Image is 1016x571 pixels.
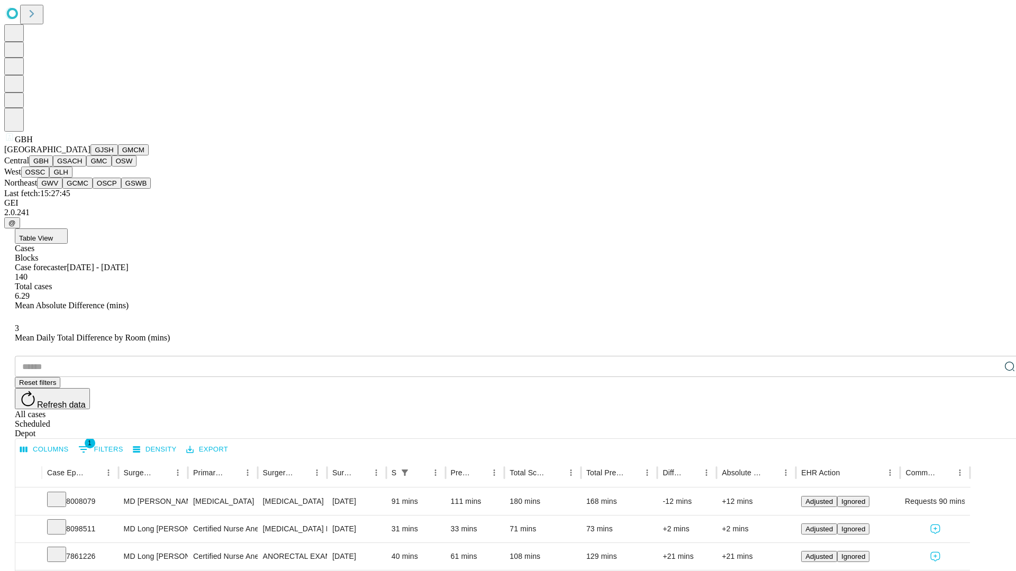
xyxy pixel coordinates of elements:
[15,333,170,342] span: Mean Daily Total Difference by Room (mins)
[778,465,793,480] button: Menu
[62,178,93,189] button: GCMC
[29,155,53,167] button: GBH
[510,515,576,542] div: 71 mins
[37,400,86,409] span: Refresh data
[510,468,548,477] div: Total Scheduled Duration
[86,465,101,480] button: Sort
[15,135,33,144] span: GBH
[15,324,19,333] span: 3
[684,465,699,480] button: Sort
[841,552,865,560] span: Ignored
[663,468,683,477] div: Difference
[193,515,252,542] div: Certified Nurse Anesthetist
[121,178,151,189] button: GSWB
[354,465,369,480] button: Sort
[90,144,118,155] button: GJSH
[101,465,116,480] button: Menu
[37,178,62,189] button: GWV
[952,465,967,480] button: Menu
[67,263,128,272] span: [DATE] - [DATE]
[263,468,294,477] div: Surgery Name
[4,208,1012,217] div: 2.0.241
[118,144,149,155] button: GMCM
[625,465,640,480] button: Sort
[938,465,952,480] button: Sort
[841,498,865,505] span: Ignored
[841,465,856,480] button: Sort
[841,525,865,533] span: Ignored
[112,155,137,167] button: OSW
[487,465,502,480] button: Menu
[397,465,412,480] button: Show filters
[586,515,652,542] div: 73 mins
[295,465,310,480] button: Sort
[549,465,564,480] button: Sort
[801,551,837,562] button: Adjusted
[263,543,322,570] div: ANORECTAL EXAM UNDER ANESTHESIA
[193,488,252,515] div: [MEDICAL_DATA]
[472,465,487,480] button: Sort
[86,155,111,167] button: GMC
[586,543,652,570] div: 129 mins
[47,488,113,515] div: 8008079
[805,552,833,560] span: Adjusted
[15,388,90,409] button: Refresh data
[586,468,624,477] div: Total Predicted Duration
[905,488,965,515] span: Requests 90 mins
[15,291,30,300] span: 6.29
[225,465,240,480] button: Sort
[15,377,60,388] button: Reset filters
[837,496,869,507] button: Ignored
[193,543,252,570] div: Certified Nurse Anesthetist
[263,488,322,515] div: [MEDICAL_DATA]
[392,515,440,542] div: 31 mins
[310,465,324,480] button: Menu
[722,515,791,542] div: +2 mins
[640,465,655,480] button: Menu
[21,167,50,178] button: OSSC
[21,520,37,539] button: Expand
[332,468,353,477] div: Surgery Date
[510,543,576,570] div: 108 mins
[883,465,897,480] button: Menu
[837,523,869,535] button: Ignored
[663,543,711,570] div: +21 mins
[124,468,155,477] div: Surgeon Name
[332,515,381,542] div: [DATE]
[397,465,412,480] div: 1 active filter
[837,551,869,562] button: Ignored
[4,189,70,198] span: Last fetch: 15:27:45
[451,515,500,542] div: 33 mins
[722,468,763,477] div: Absolute Difference
[85,438,95,448] span: 1
[392,488,440,515] div: 91 mins
[19,234,53,242] span: Table View
[764,465,778,480] button: Sort
[801,468,840,477] div: EHR Action
[663,488,711,515] div: -12 mins
[905,468,936,477] div: Comments
[17,441,71,458] button: Select columns
[4,198,1012,208] div: GEI
[21,548,37,566] button: Expand
[156,465,170,480] button: Sort
[93,178,121,189] button: OSCP
[4,178,37,187] span: Northeast
[21,493,37,511] button: Expand
[263,515,322,542] div: [MEDICAL_DATA] FLEXIBLE PROXIMAL DIAGNOSTIC
[240,465,255,480] button: Menu
[170,465,185,480] button: Menu
[805,525,833,533] span: Adjusted
[663,515,711,542] div: +2 mins
[15,272,28,281] span: 140
[451,488,500,515] div: 111 mins
[392,543,440,570] div: 40 mins
[76,441,126,458] button: Show filters
[15,263,67,272] span: Case forecaster
[4,217,20,228] button: @
[193,468,224,477] div: Primary Service
[722,488,791,515] div: +12 mins
[124,515,183,542] div: MD Long [PERSON_NAME]
[184,441,231,458] button: Export
[53,155,86,167] button: GSACH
